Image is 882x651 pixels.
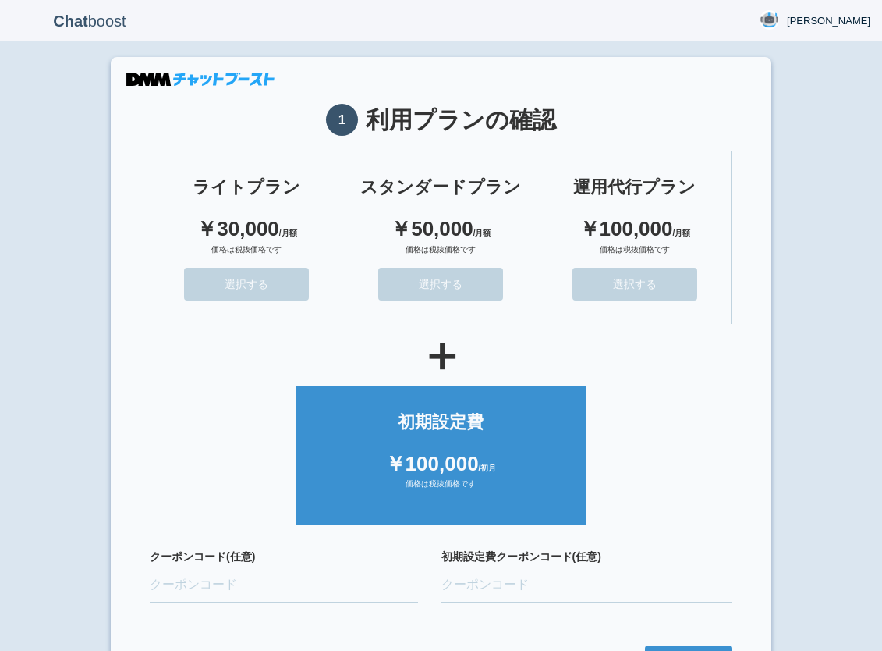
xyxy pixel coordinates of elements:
div: 初期設定費 [311,410,571,434]
span: /初月 [479,464,497,472]
div: ライトプラン [165,175,328,199]
div: ￥30,000 [165,215,328,244]
div: スタンダードプラン [360,175,522,199]
img: User Image [760,10,779,30]
p: boost [12,2,168,41]
input: クーポンコード [441,568,733,603]
button: 選択する [572,268,697,301]
span: 1 [326,104,358,136]
div: ￥100,000 [311,450,571,478]
div: ￥50,000 [360,215,522,244]
div: ＋ [150,332,732,379]
b: Chat [53,12,87,30]
span: /月額 [672,229,690,237]
button: 選択する [378,268,503,301]
div: 価格は税抜価格です [360,244,522,268]
input: クーポンコード [150,568,418,603]
div: 価格は税抜価格です [554,244,716,268]
label: クーポンコード(任意) [150,549,418,564]
div: ￥100,000 [554,215,716,244]
label: 初期設定費クーポンコード(任意) [441,549,733,564]
span: /月額 [473,229,491,237]
img: DMMチャットブースト [126,73,275,86]
div: 運用代行プラン [554,175,716,199]
button: 選択する [184,268,309,301]
span: /月額 [279,229,297,237]
div: 価格は税抜価格です [311,478,571,502]
h1: 利用プランの確認 [150,104,732,136]
span: [PERSON_NAME] [787,13,870,29]
div: 価格は税抜価格です [165,244,328,268]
